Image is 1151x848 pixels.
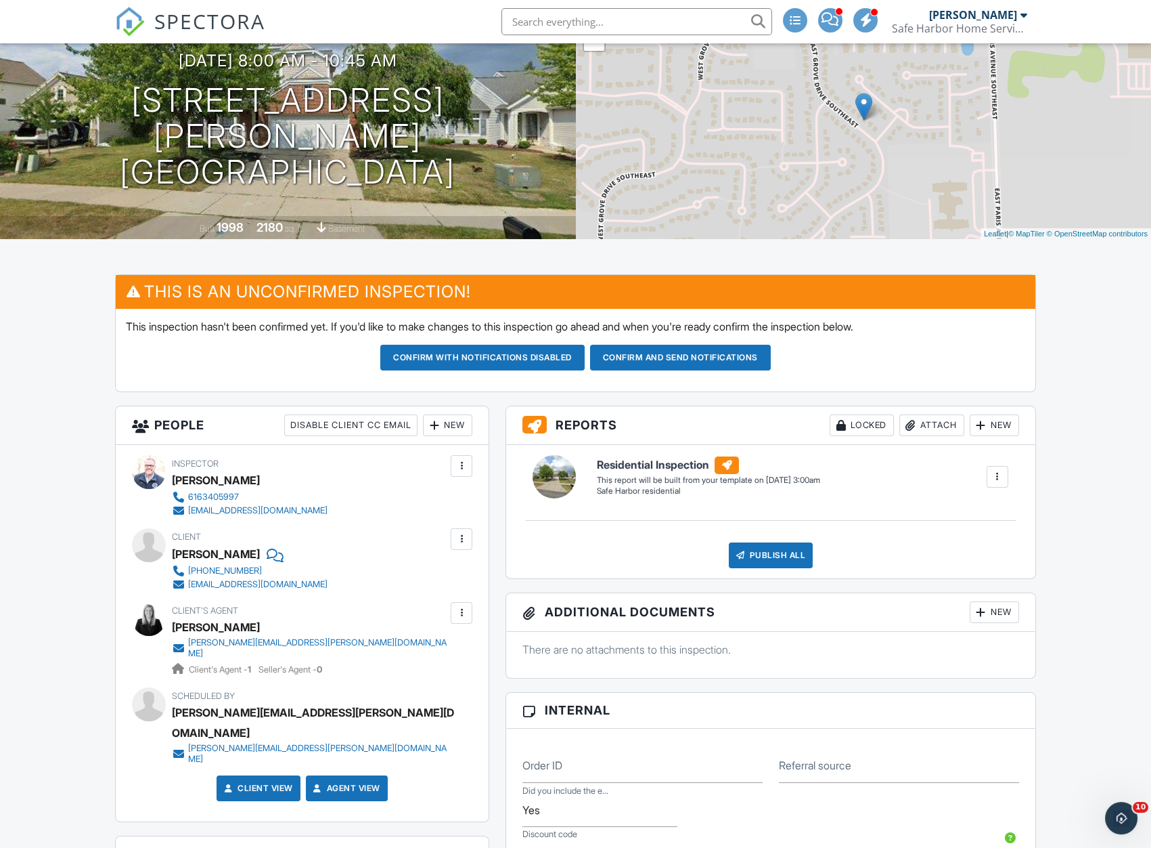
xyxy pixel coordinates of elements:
[172,743,447,765] a: [PERSON_NAME][EMAIL_ADDRESS][PERSON_NAME][DOMAIN_NAME]
[172,578,328,591] a: [EMAIL_ADDRESS][DOMAIN_NAME]
[970,601,1019,623] div: New
[501,8,772,35] input: Search everything...
[317,664,322,675] strong: 0
[899,415,964,436] div: Attach
[1047,230,1148,238] a: © OpenStreetMap contributors
[522,642,1019,657] p: There are no attachments to this inspection.
[200,224,215,234] span: Built
[285,224,304,234] span: sq. ft.
[172,702,458,743] div: [PERSON_NAME][EMAIL_ADDRESS][PERSON_NAME][DOMAIN_NAME]
[248,664,251,675] strong: 1
[929,8,1017,22] div: [PERSON_NAME]
[115,7,145,37] img: The Best Home Inspection Software - Spectora
[188,505,328,516] div: [EMAIL_ADDRESS][DOMAIN_NAME]
[154,7,265,35] span: SPECTORA
[506,693,1035,728] h3: Internal
[522,794,677,827] input: Did you include the entire structure square footage? (we use whole structure square footage, not ...
[506,593,1035,632] h3: Additional Documents
[328,224,365,234] span: basement
[256,220,283,234] div: 2180
[188,579,328,590] div: [EMAIL_ADDRESS][DOMAIN_NAME]
[172,564,328,578] a: [PHONE_NUMBER]
[188,492,239,503] div: 6163405997
[172,637,447,659] a: [PERSON_NAME][EMAIL_ADDRESS][PERSON_NAME][DOMAIN_NAME]
[172,470,260,490] div: [PERSON_NAME]
[258,664,322,675] span: Seller's Agent -
[172,617,260,637] a: [PERSON_NAME]
[980,228,1151,240] div: |
[179,51,397,70] h3: [DATE] 8:00 am - 10:45 am
[830,415,894,436] div: Locked
[984,230,1006,238] a: Leaflet
[597,486,820,497] div: Safe Harbor residential
[172,606,238,616] span: Client's Agent
[172,504,328,517] a: [EMAIL_ADDRESS][DOMAIN_NAME]
[188,743,447,765] div: [PERSON_NAME][EMAIL_ADDRESS][PERSON_NAME][DOMAIN_NAME]
[217,220,244,234] div: 1998
[729,543,813,568] div: Publish All
[522,785,608,797] label: Did you include the entire structure square footage? (we use whole structure square footage, not ...
[116,275,1035,308] h3: This is an Unconfirmed Inspection!
[597,457,820,474] h6: Residential Inspection
[1133,802,1148,813] span: 10
[126,319,1025,334] p: This inspection hasn't been confirmed yet. If you'd like to make changes to this inspection go ah...
[779,758,851,773] label: Referral source
[892,22,1027,35] div: Safe Harbor Home Services
[970,415,1019,436] div: New
[172,459,219,469] span: Inspector
[506,406,1035,445] h3: Reports
[1105,802,1137,834] iframe: Intercom live chat
[172,544,260,564] div: [PERSON_NAME]
[188,637,447,659] div: [PERSON_NAME][EMAIL_ADDRESS][PERSON_NAME][DOMAIN_NAME]
[597,475,820,486] div: This report will be built from your template on [DATE] 3:00am
[22,83,554,190] h1: [STREET_ADDRESS][PERSON_NAME] [GEOGRAPHIC_DATA]
[172,691,235,701] span: Scheduled By
[1008,230,1045,238] a: © MapTiler
[172,490,328,504] a: 6163405997
[590,345,771,370] button: Confirm and send notifications
[172,532,201,542] span: Client
[188,566,262,576] div: [PHONE_NUMBER]
[522,828,577,841] label: Discount code
[522,758,562,773] label: Order ID
[116,406,489,445] h3: People
[311,782,380,795] a: Agent View
[284,415,417,436] div: Disable Client CC Email
[380,345,585,370] button: Confirm with notifications disabled
[115,18,265,47] a: SPECTORA
[221,782,293,795] a: Client View
[423,415,472,436] div: New
[189,664,253,675] span: Client's Agent -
